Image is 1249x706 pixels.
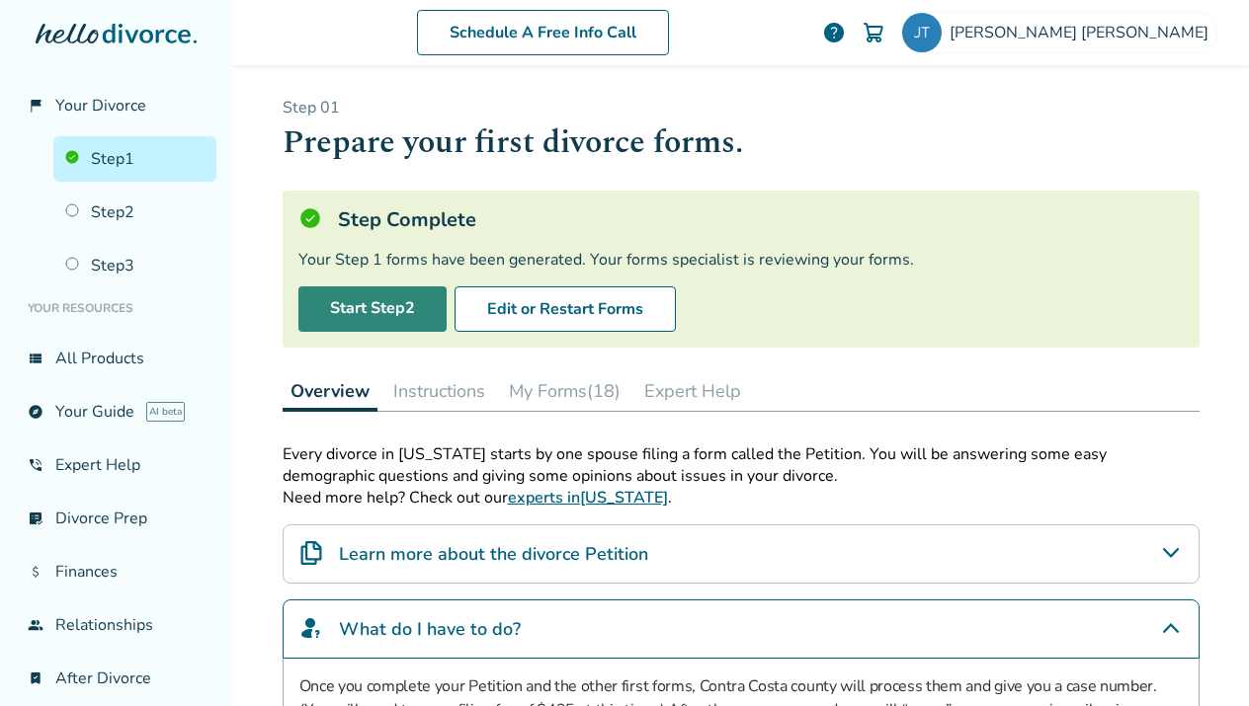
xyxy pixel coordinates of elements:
[16,442,216,488] a: phone_in_talkExpert Help
[1150,611,1249,706] iframe: Chat Widget
[508,487,668,509] a: experts in[US_STATE]
[28,617,43,633] span: group
[299,541,323,565] img: Learn more about the divorce Petition
[28,564,43,580] span: attach_money
[16,656,216,701] a: bookmark_checkAfter Divorce
[28,670,43,686] span: bookmark_check
[16,389,216,434] a: exploreYour GuideAI beta
[16,336,216,381] a: view_listAll Products
[16,496,216,541] a: list_alt_checkDivorce Prep
[950,22,1216,43] span: [PERSON_NAME] [PERSON_NAME]
[862,21,885,44] img: Cart
[298,286,447,332] a: Start Step2
[16,602,216,648] a: groupRelationships
[146,402,185,422] span: AI beta
[283,118,1200,167] h1: Prepare your first divorce forms.
[283,599,1200,659] div: What do I have to do?
[385,371,493,411] button: Instructions
[455,286,676,332] button: Edit or Restart Forms
[28,510,43,526] span: list_alt_check
[298,249,1184,271] div: Your Step 1 forms have been generated. Your forms specialist is reviewing your forms.
[902,13,942,52] img: Jared Tabayoyon
[16,549,216,594] a: attach_moneyFinances
[339,541,648,567] h4: Learn more about the divorce Petition
[28,351,43,366] span: view_list
[283,487,1200,509] p: Need more help? Check out our .
[28,404,43,420] span: explore
[28,98,43,114] span: flag_2
[636,371,749,411] button: Expert Help
[283,97,1200,118] p: Step 0 1
[339,616,521,642] h4: What do I have to do?
[822,21,846,44] a: help
[283,371,377,412] button: Overview
[338,206,476,233] h5: Step Complete
[283,524,1200,584] div: Learn more about the divorce Petition
[16,83,216,128] a: flag_2Your Divorce
[501,371,628,411] button: My Forms(18)
[55,95,146,117] span: Your Divorce
[28,457,43,473] span: phone_in_talk
[283,443,1200,487] p: Every divorce in [US_STATE] starts by one spouse filing a form called the Petition. You will be a...
[53,243,216,288] a: Step3
[299,616,323,640] img: What do I have to do?
[53,136,216,182] a: Step1
[53,190,216,235] a: Step2
[16,288,216,328] li: Your Resources
[417,10,669,55] a: Schedule A Free Info Call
